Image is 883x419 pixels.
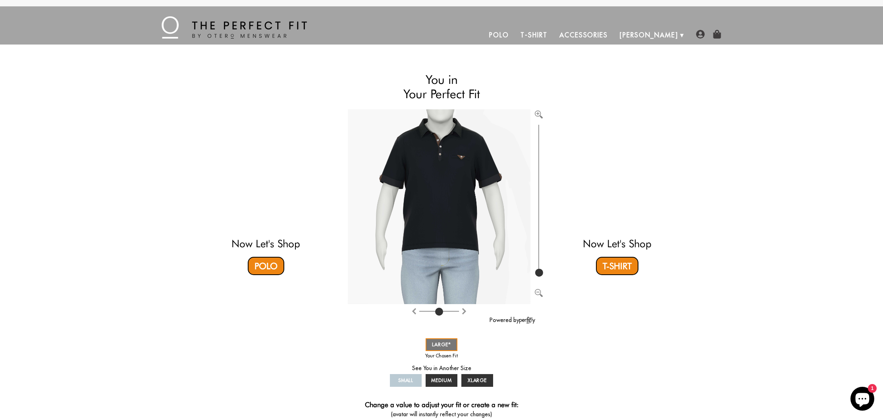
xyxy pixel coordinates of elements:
[411,308,417,314] img: Rotate clockwise
[583,237,652,250] a: Now Let's Shop
[848,387,877,413] inbox-online-store-chat: Shopify online store chat
[535,111,543,118] img: Zoom in
[461,306,467,316] button: Rotate counter clockwise
[596,257,638,275] a: T-Shirt
[468,377,487,383] span: XLARGE
[348,109,530,304] img: Brand%2fOtero%2f10004-v2-R%2f56%2f7-L%2fAv%2f29e03969-7dea-11ea-9f6a-0e35f21fd8c2%2fBlack%2f1%2ff...
[426,338,457,351] a: LARGE
[519,317,535,324] img: perfitly-logo_73ae6c82-e2e3-4a36-81b1-9e913f6ac5a1.png
[483,25,515,45] a: Polo
[348,410,535,419] span: (avatar will instantly reflect your changes)
[553,25,614,45] a: Accessories
[461,374,493,387] a: XLARGE
[535,289,543,297] img: Zoom out
[713,30,721,39] img: shopping-bag-icon.png
[490,316,535,324] a: Powered by
[231,237,300,250] a: Now Let's Shop
[365,401,519,410] h4: Change a value to adjust your fit or create a new fit:
[162,16,307,39] img: The Perfect Fit - by Otero Menswear - Logo
[515,25,553,45] a: T-Shirt
[426,374,457,387] a: MEDIUM
[461,308,467,314] img: Rotate counter clockwise
[614,25,684,45] a: [PERSON_NAME]
[431,377,452,383] span: MEDIUM
[398,377,414,383] span: SMALL
[535,288,543,296] button: Zoom out
[248,257,284,275] a: Polo
[411,306,417,316] button: Rotate clockwise
[535,109,543,117] button: Zoom in
[348,72,535,101] h2: You in Your Perfect Fit
[696,30,705,39] img: user-account-icon.png
[390,374,422,387] a: SMALL
[432,341,451,347] span: LARGE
